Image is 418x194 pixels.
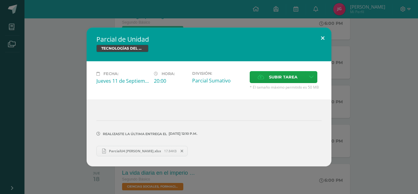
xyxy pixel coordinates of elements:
span: Subir tarea [269,71,297,83]
h2: Parcial de Unidad [96,35,322,44]
span: Hora: [162,71,175,76]
button: Close (Esc) [314,28,331,48]
div: Jueves 11 de Septiembre [96,78,149,84]
span: Fecha: [103,71,118,76]
span: 17.84KB [164,149,177,153]
span: TECNOLOGÍAS DEL APRENDIZAJE Y LA COMUNICACIÓN [96,45,148,52]
span: Realizaste la última entrega el [103,132,167,136]
span: ParcialU4 [PERSON_NAME].xlsx [106,149,164,153]
a: ParcialU4 [PERSON_NAME].xlsx 17.84KB [96,146,188,156]
div: Parcial Sumativo [192,77,245,84]
span: Remover entrega [177,148,187,154]
div: 20:00 [154,78,187,84]
label: División: [192,71,245,76]
span: * El tamaño máximo permitido es 50 MB [250,85,322,90]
